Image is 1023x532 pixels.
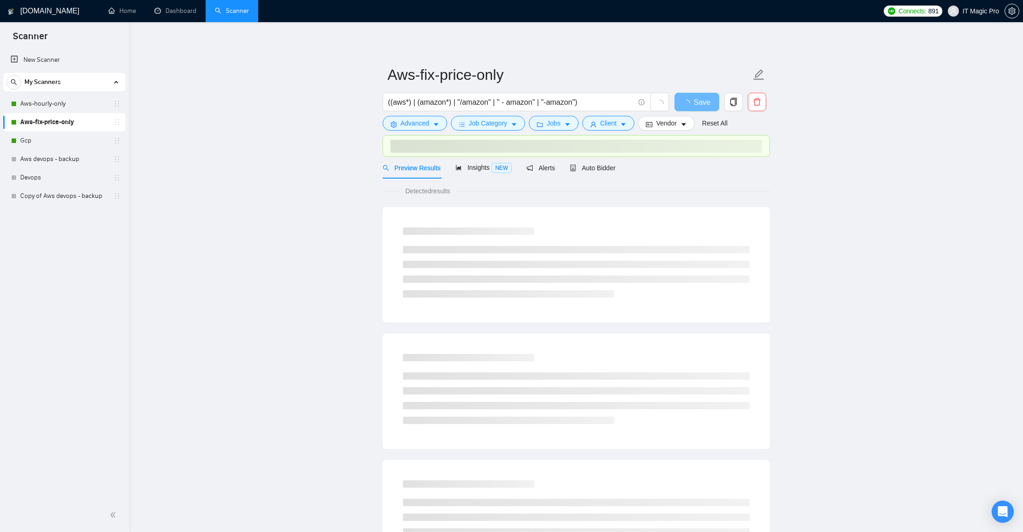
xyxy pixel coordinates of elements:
a: Gcp [20,132,108,150]
span: caret-down [564,121,571,128]
a: homeHome [108,7,136,15]
span: holder [113,155,121,163]
button: delete [748,93,766,111]
span: loading [683,100,694,107]
a: searchScanner [215,7,249,15]
span: holder [113,100,121,108]
button: folderJobscaret-down [529,116,579,131]
span: Preview Results [383,164,441,172]
span: area-chart [455,164,462,171]
span: Save [694,96,710,108]
span: caret-down [620,121,627,128]
span: Job Category [469,118,507,128]
span: loading [656,100,664,108]
span: edit [753,69,765,81]
button: Save [674,93,719,111]
span: setting [1005,7,1019,15]
img: logo [8,4,14,19]
span: My Scanners [24,73,61,91]
span: search [7,79,21,85]
span: info-circle [639,99,645,105]
a: Devops [20,168,108,187]
span: NEW [491,163,512,173]
li: New Scanner [3,51,125,69]
span: Advanced [401,118,429,128]
span: user [950,8,957,14]
span: folder [537,121,543,128]
a: Reset All [702,118,727,128]
span: Alerts [526,164,555,172]
input: Search Freelance Jobs... [388,96,634,108]
li: My Scanners [3,73,125,205]
span: Jobs [547,118,561,128]
span: holder [113,192,121,200]
span: holder [113,119,121,126]
button: setting [1005,4,1019,18]
span: holder [113,137,121,144]
img: upwork-logo.png [888,7,895,15]
span: bars [459,121,465,128]
span: Insights [455,164,512,171]
button: settingAdvancedcaret-down [383,116,447,131]
span: Auto Bidder [570,164,615,172]
a: Copy of Aws devops - backup [20,187,108,205]
span: Scanner [6,30,55,49]
a: New Scanner [11,51,118,69]
span: Vendor [656,118,676,128]
button: userClientcaret-down [582,116,635,131]
button: copy [724,93,743,111]
span: search [383,165,389,171]
span: user [590,121,597,128]
span: delete [748,98,766,106]
input: Scanner name... [388,63,751,86]
button: barsJob Categorycaret-down [451,116,525,131]
button: idcardVendorcaret-down [638,116,694,131]
a: dashboardDashboard [154,7,196,15]
span: caret-down [511,121,517,128]
span: Client [600,118,617,128]
a: Aws-fix-price-only [20,113,108,132]
span: copy [725,98,742,106]
span: setting [390,121,397,128]
a: Aws-hourly-only [20,95,108,113]
span: double-left [110,510,119,520]
a: Aws devops - backup [20,150,108,168]
button: search [6,75,21,90]
div: Open Intercom Messenger [992,501,1014,523]
span: Detected results [399,186,456,196]
span: robot [570,165,576,171]
span: caret-down [680,121,687,128]
span: notification [526,165,533,171]
span: holder [113,174,121,181]
a: setting [1005,7,1019,15]
span: 891 [928,6,938,16]
span: Connects: [899,6,926,16]
span: idcard [646,121,652,128]
span: caret-down [433,121,439,128]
